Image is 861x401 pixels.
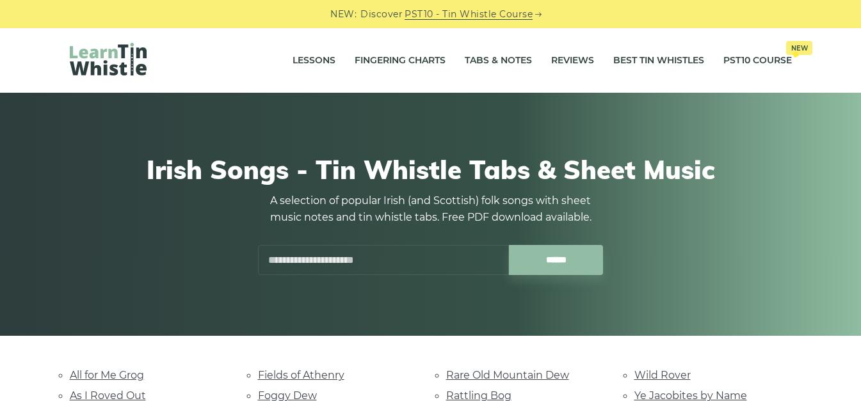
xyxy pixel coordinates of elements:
[293,45,335,77] a: Lessons
[258,193,604,226] p: A selection of popular Irish (and Scottish) folk songs with sheet music notes and tin whistle tab...
[786,41,812,55] span: New
[723,45,792,77] a: PST10 CourseNew
[70,43,147,75] img: LearnTinWhistle.com
[355,45,446,77] a: Fingering Charts
[613,45,704,77] a: Best Tin Whistles
[465,45,532,77] a: Tabs & Notes
[70,154,792,185] h1: Irish Songs - Tin Whistle Tabs & Sheet Music
[634,369,691,381] a: Wild Rover
[551,45,594,77] a: Reviews
[70,369,144,381] a: All for Me Grog
[258,369,344,381] a: Fields of Athenry
[446,369,569,381] a: Rare Old Mountain Dew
